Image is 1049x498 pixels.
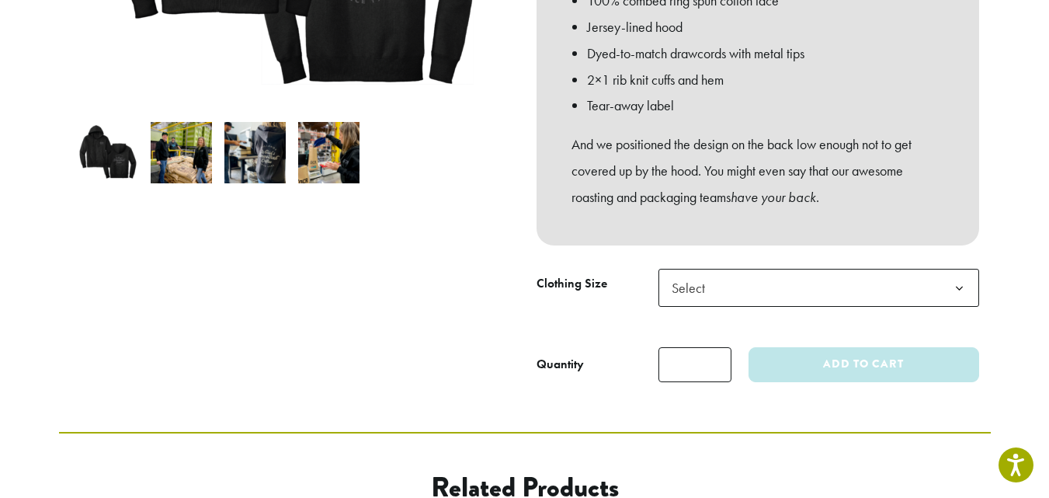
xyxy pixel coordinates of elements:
[658,347,731,382] input: Product quantity
[587,92,944,119] li: Tear-away label
[77,122,138,183] img: World's Smoothest Coffee Zip-Up
[151,122,212,183] img: World's Smoothest Coffee Zip-Up - Image 2
[587,40,944,67] li: Dyed-to-match drawcords with metal tips
[298,122,360,183] img: World's Smoothest Coffee Zip-Up - Image 4
[224,122,286,183] img: World's Smoothest Coffee Zip-Up - Image 3
[537,355,584,374] div: Quantity
[658,269,979,307] span: Select
[587,67,944,93] li: 2×1 rib knit cuffs and hem
[587,14,944,40] li: Jersey-lined hood
[731,188,816,206] em: have your back
[665,273,721,303] span: Select
[749,347,978,382] button: Add to cart
[571,131,944,210] p: And we positioned the design on the back low enough not to get covered up by the hood. You might ...
[537,273,658,295] label: Clothing Size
